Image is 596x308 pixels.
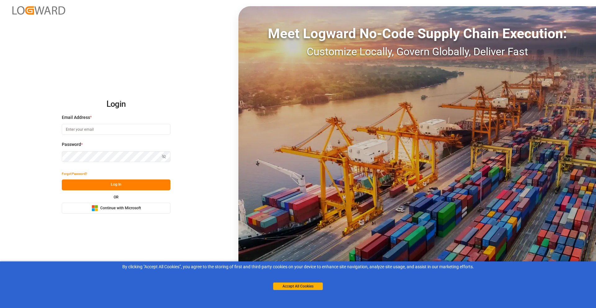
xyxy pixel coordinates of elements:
button: Forgot Password? [62,169,87,179]
button: Accept All Cookies [273,283,323,290]
div: Customize Locally, Govern Globally, Deliver Fast [238,44,596,60]
h2: Login [62,94,170,114]
div: Meet Logward No-Code Supply Chain Execution: [238,23,596,44]
input: Enter your email [62,124,170,135]
small: OR [114,195,119,199]
span: Password [62,141,81,148]
div: By clicking "Accept All Cookies”, you agree to the storing of first and third-party cookies on yo... [4,264,592,270]
span: Email Address [62,114,90,121]
span: Continue with Microsoft [100,206,141,211]
img: Logward_new_orange.png [12,6,65,15]
button: Log In [62,179,170,190]
button: Continue with Microsoft [62,203,170,214]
